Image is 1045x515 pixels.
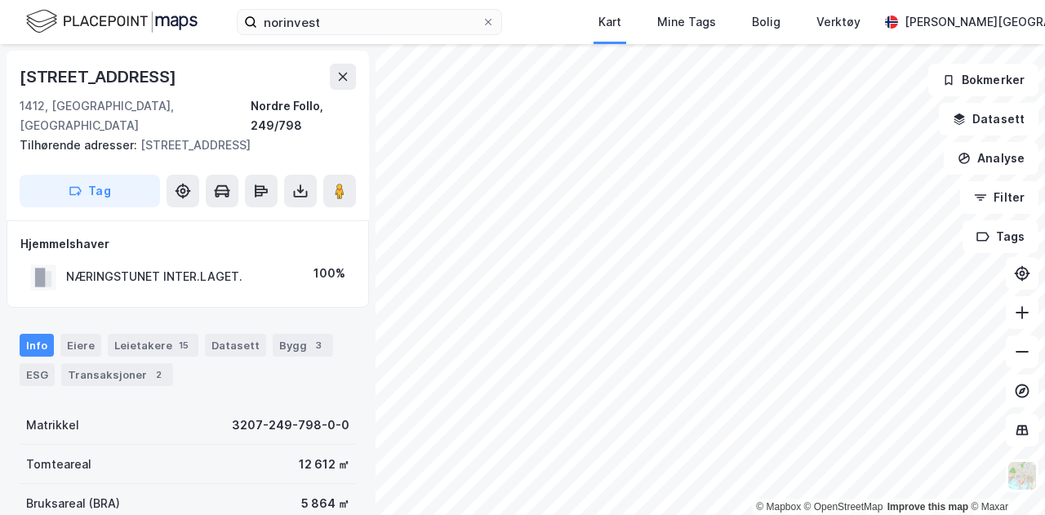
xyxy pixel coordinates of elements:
[928,64,1038,96] button: Bokmerker
[205,334,266,357] div: Datasett
[26,494,120,513] div: Bruksareal (BRA)
[232,415,349,435] div: 3207-249-798-0-0
[26,415,79,435] div: Matrikkel
[61,363,173,386] div: Transaksjoner
[963,437,1045,515] div: Kontrollprogram for chat
[939,103,1038,135] button: Datasett
[963,220,1038,253] button: Tags
[20,64,180,90] div: [STREET_ADDRESS]
[20,334,54,357] div: Info
[657,12,716,32] div: Mine Tags
[752,12,780,32] div: Bolig
[310,337,327,353] div: 3
[176,337,192,353] div: 15
[963,437,1045,515] iframe: Chat Widget
[26,455,91,474] div: Tomteareal
[313,264,345,283] div: 100%
[60,334,101,357] div: Eiere
[804,501,883,513] a: OpenStreetMap
[944,142,1038,175] button: Analyse
[108,334,198,357] div: Leietakere
[26,7,198,36] img: logo.f888ab2527a4732fd821a326f86c7f29.svg
[20,138,140,152] span: Tilhørende adresser:
[20,234,355,254] div: Hjemmelshaver
[301,494,349,513] div: 5 864 ㎡
[66,267,242,286] div: NÆRINGSTUNET INTER.LAGET.
[20,175,160,207] button: Tag
[299,455,349,474] div: 12 612 ㎡
[20,96,251,135] div: 1412, [GEOGRAPHIC_DATA], [GEOGRAPHIC_DATA]
[756,501,801,513] a: Mapbox
[887,501,968,513] a: Improve this map
[273,334,333,357] div: Bygg
[598,12,621,32] div: Kart
[20,363,55,386] div: ESG
[20,135,343,155] div: [STREET_ADDRESS]
[816,12,860,32] div: Verktøy
[150,366,167,383] div: 2
[960,181,1038,214] button: Filter
[251,96,356,135] div: Nordre Follo, 249/798
[257,10,482,34] input: Søk på adresse, matrikkel, gårdeiere, leietakere eller personer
